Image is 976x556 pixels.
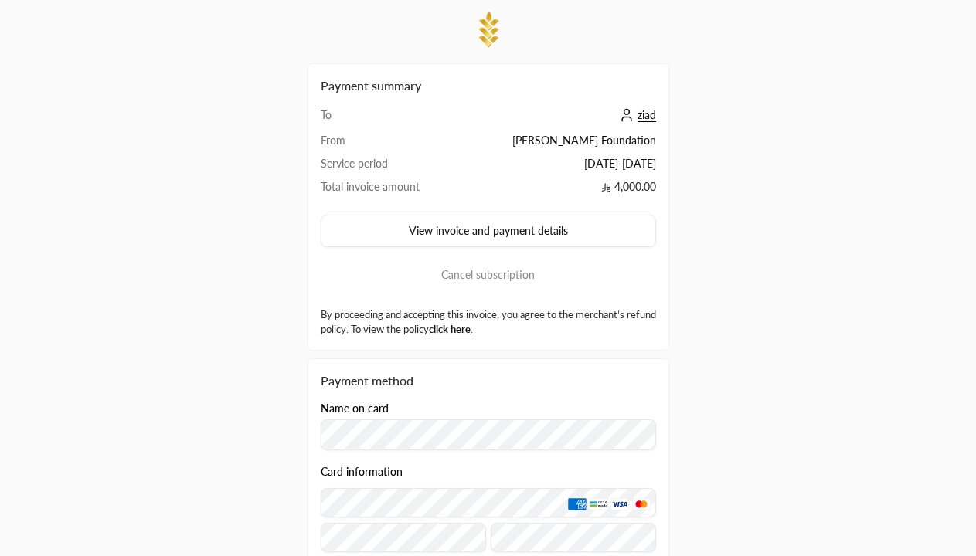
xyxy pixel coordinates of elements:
input: CVC [491,523,656,552]
button: Cancel subscription [321,259,656,290]
a: ziad [616,108,656,121]
td: [PERSON_NAME] Foundation [457,133,655,156]
label: Name on card [321,402,389,415]
button: View invoice and payment details [321,215,656,247]
div: Payment method [321,371,656,390]
td: From [321,133,457,156]
td: Service period [321,156,457,179]
img: AMEX [568,497,587,510]
h2: Payment summary [321,76,656,95]
img: MasterCard [632,497,651,510]
img: MADA [589,497,607,510]
label: By proceeding and accepting this invoice, you agree to the merchant’s refund policy. To view the ... [321,307,656,337]
div: Name on card [321,402,656,451]
td: To [321,107,457,133]
td: 4,000.00 [457,179,655,202]
img: Company Logo [473,9,504,51]
input: Credit Card [321,488,656,517]
td: Total invoice amount [321,179,457,202]
img: Visa [610,497,629,510]
a: click here [429,323,471,335]
td: [DATE] - [DATE] [457,156,655,179]
input: Expiry date [321,523,486,552]
span: ziad [638,108,656,122]
legend: Card information [321,466,403,478]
